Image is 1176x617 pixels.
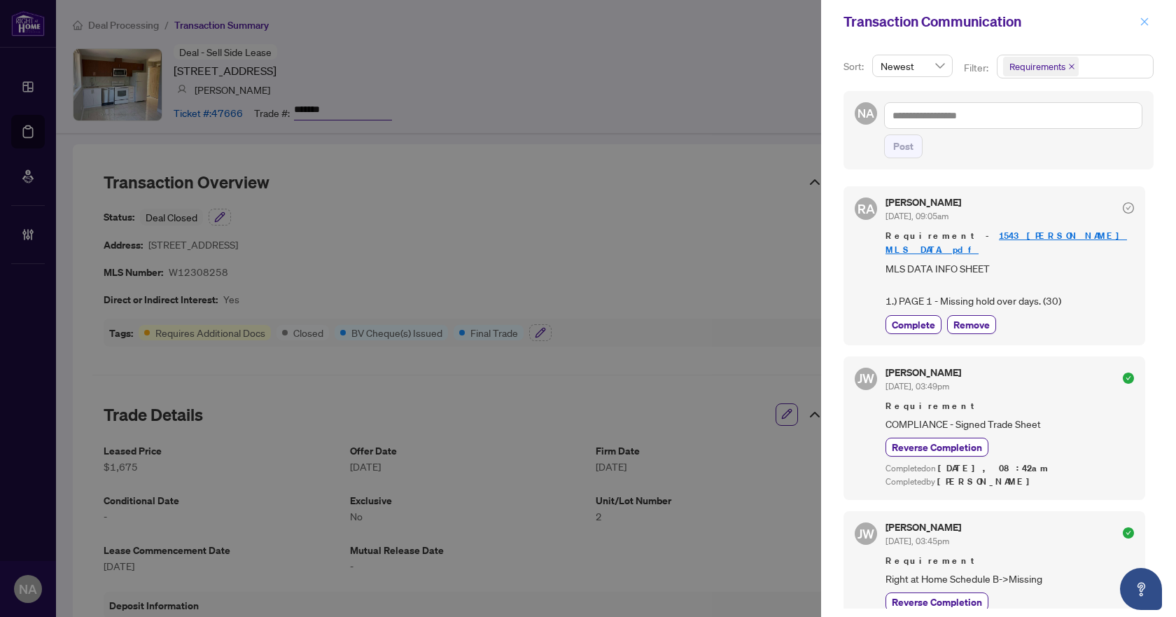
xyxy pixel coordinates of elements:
[938,462,1050,474] span: [DATE], 08:42am
[892,317,935,332] span: Complete
[1003,57,1079,76] span: Requirements
[885,399,1134,413] span: Requirement
[953,317,990,332] span: Remove
[1009,60,1065,74] span: Requirements
[885,230,1127,256] a: 1543 [PERSON_NAME] MLS DATA.pdf
[857,368,874,388] span: JW
[885,229,1134,257] span: Requirement -
[1123,202,1134,214] span: check-circle
[881,55,944,76] span: Newest
[1123,373,1134,384] span: check-circle
[937,476,1037,487] span: [PERSON_NAME]
[1068,63,1075,70] span: close
[885,315,941,334] button: Complete
[885,462,1134,476] div: Completed on
[885,554,1134,568] span: Requirement
[885,522,961,532] h5: [PERSON_NAME]
[885,438,988,457] button: Reverse Completion
[885,381,949,391] span: [DATE], 03:49pm
[885,592,988,611] button: Reverse Completion
[892,595,982,609] span: Reverse Completion
[885,197,961,207] h5: [PERSON_NAME]
[1140,17,1149,27] span: close
[885,476,1134,489] div: Completed by
[885,261,1134,310] span: MLS DATA INFO SHEET 1.) PAGE 1 - Missing hold over days. (30)
[843,59,867,74] p: Sort:
[885,211,948,221] span: [DATE], 09:05am
[857,199,875,219] span: RA
[885,571,1134,587] span: Right at Home Schedule B->Missing
[885,368,961,377] h5: [PERSON_NAME]
[947,315,996,334] button: Remove
[857,524,874,543] span: JW
[1120,568,1162,610] button: Open asap
[857,104,874,123] span: NA
[843,11,1135,32] div: Transaction Communication
[892,440,982,455] span: Reverse Completion
[885,536,949,546] span: [DATE], 03:45pm
[1123,527,1134,539] span: check-circle
[884,134,923,158] button: Post
[964,60,990,76] p: Filter:
[885,416,1134,432] span: COMPLIANCE - Signed Trade Sheet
